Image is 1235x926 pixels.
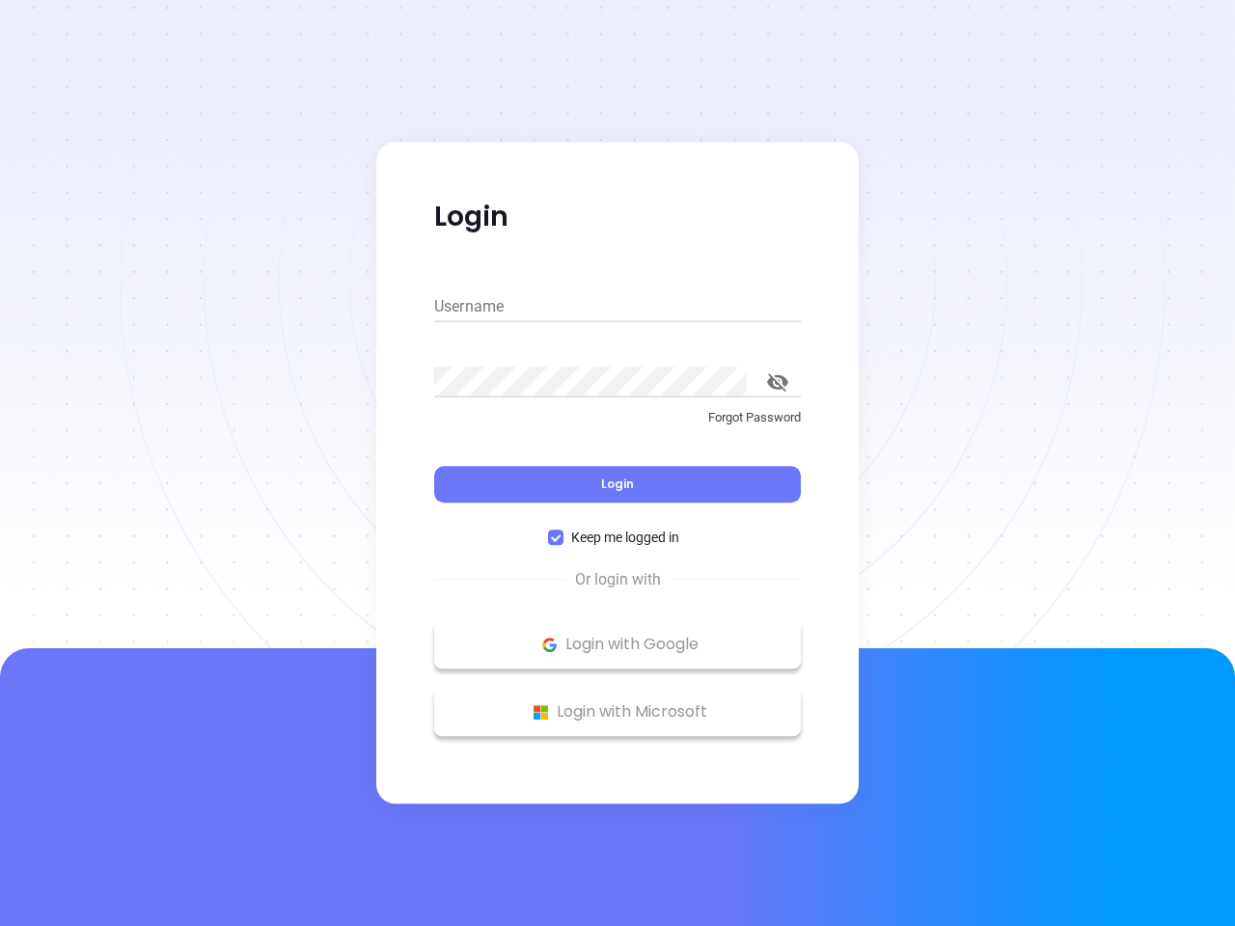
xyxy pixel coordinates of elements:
span: Login [601,476,634,492]
p: Login with Microsoft [444,697,791,726]
button: Google Logo Login with Google [434,620,801,668]
p: Forgot Password [434,408,801,427]
img: Microsoft Logo [529,700,553,724]
button: Microsoft Logo Login with Microsoft [434,688,801,736]
span: Keep me logged in [563,527,687,548]
button: Login [434,466,801,503]
p: Login [434,200,801,234]
span: Or login with [565,568,671,591]
img: Google Logo [537,633,562,657]
a: Forgot Password [434,408,801,443]
p: Login with Google [444,630,791,659]
button: toggle password visibility [755,359,801,405]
